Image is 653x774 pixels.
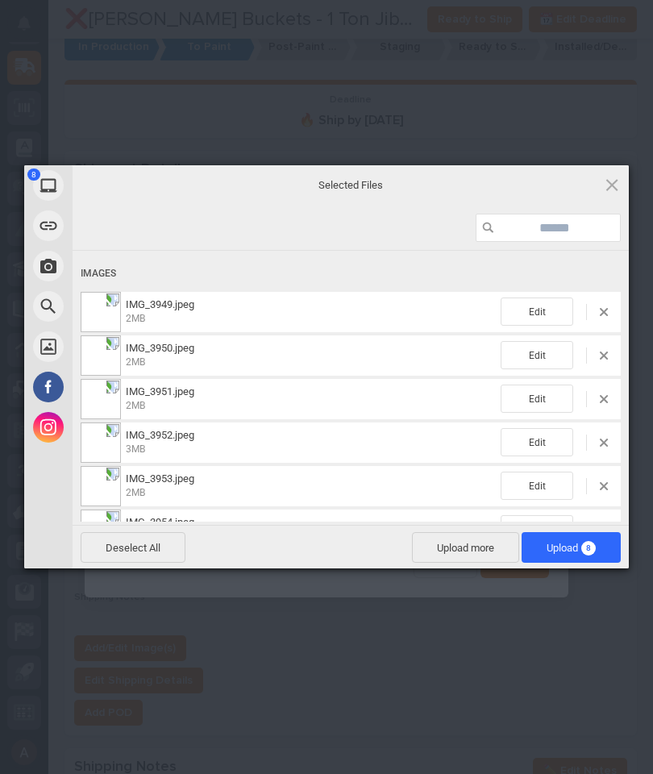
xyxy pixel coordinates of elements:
span: Selected Files [189,178,512,193]
span: IMG_3952.jpeg [126,429,194,441]
span: IMG_3953.jpeg [126,472,194,485]
span: 2MB [126,400,145,411]
div: My Device [24,165,218,206]
span: Edit [501,385,573,413]
span: 8 [27,169,40,181]
div: Facebook [24,367,218,407]
span: Deselect All [81,532,185,563]
img: 079e0d73-6c93-4b09-a357-e0e5e6a341d6 [81,379,121,419]
div: Unsplash [24,327,218,367]
img: 329aae5f-e50b-4083-9d2b-c248082972ad [81,466,121,506]
span: 3MB [126,443,145,455]
span: Edit [501,298,573,326]
span: 8 [581,541,596,556]
div: Instagram [24,407,218,447]
span: Edit [501,341,573,369]
span: IMG_3949.jpeg [121,298,501,325]
div: Web Search [24,286,218,327]
span: Upload [522,532,621,563]
div: Link (URL) [24,206,218,246]
span: Click here or hit ESC to close picker [603,176,621,193]
span: Edit [501,428,573,456]
span: IMG_3954.jpeg [126,516,194,528]
img: 5152d9e9-67d0-484f-af2f-eb1da0a6f225 [81,510,121,550]
span: Upload [547,542,596,554]
img: 0ad3cbce-525a-4bb0-bc58-46f4a36b042b [81,422,121,463]
span: Edit [501,515,573,543]
span: IMG_3950.jpeg [121,342,501,368]
span: IMG_3951.jpeg [126,385,194,397]
span: Edit [501,472,573,500]
span: IMG_3952.jpeg [121,429,501,456]
img: f3c36964-5d56-436e-8512-9460593ae180 [81,335,121,376]
span: 2MB [126,487,145,498]
div: Take Photo [24,246,218,286]
span: IMG_3951.jpeg [121,385,501,412]
span: IMG_3949.jpeg [126,298,194,310]
span: IMG_3954.jpeg [121,516,501,543]
span: IMG_3953.jpeg [121,472,501,499]
span: IMG_3950.jpeg [126,342,194,354]
span: Upload more [412,532,519,563]
span: 2MB [126,313,145,324]
span: 2MB [126,356,145,368]
img: aba28d16-4a1b-40e1-8d65-e8c547696b0d [81,292,121,332]
div: Images [81,259,621,289]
